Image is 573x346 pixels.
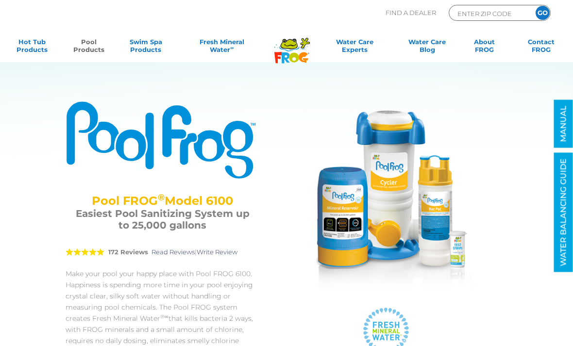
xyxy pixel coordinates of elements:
[462,38,506,57] a: AboutFROG
[554,153,573,272] a: WATER BALANCING GUIDE
[289,100,483,295] img: Pool FROG 6100 System with chemicals and strips
[66,100,259,180] img: Product Logo
[181,38,263,57] a: Fresh MineralWater∞
[317,38,392,57] a: Water CareExperts
[10,38,54,57] a: Hot TubProducts
[269,25,315,64] img: Frog Products Logo
[66,248,104,256] span: 5
[160,313,169,320] sup: ®∞
[230,45,234,50] sup: ∞
[124,38,168,57] a: Swim SpaProducts
[519,38,563,57] a: ContactFROG
[67,38,111,57] a: PoolProducts
[554,100,573,148] a: MANUAL
[152,248,195,256] a: Read Reviews
[158,192,165,203] sup: ®
[405,38,449,57] a: Water CareBlog
[75,208,250,231] h3: Easiest Pool Sanitizing System up to 25,000 gallons
[108,248,148,256] strong: 172 Reviews
[75,194,250,208] h2: Pool FROG Model 6100
[386,5,436,21] p: Find A Dealer
[197,248,237,256] a: Write Review
[536,6,550,20] input: GO
[66,237,259,268] div: |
